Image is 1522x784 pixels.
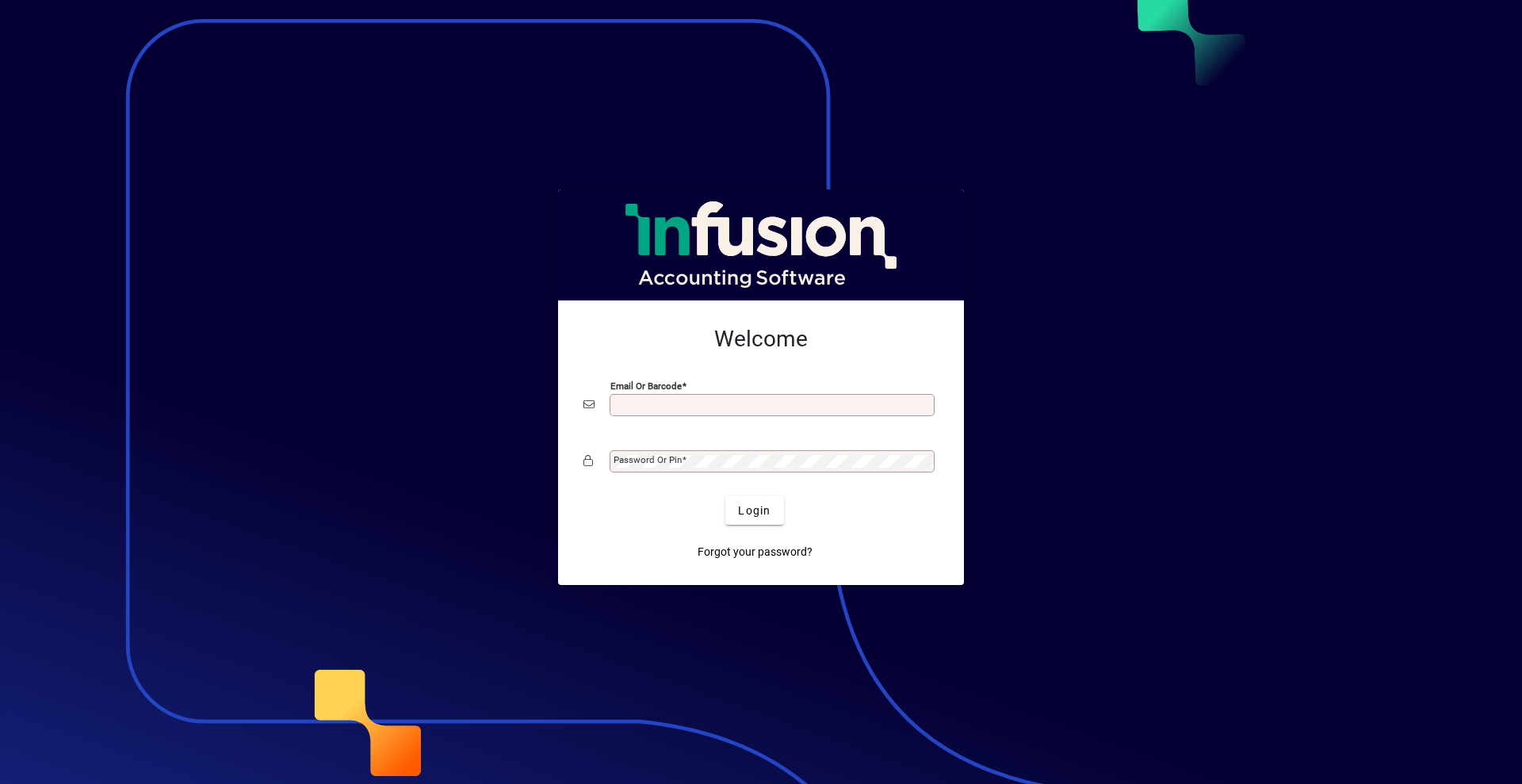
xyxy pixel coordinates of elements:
[614,454,682,465] mat-label: Password or Pin
[610,381,682,392] mat-label: Email or Barcode
[725,496,783,525] button: Login
[691,537,819,566] a: Forgot your password?
[738,503,771,519] span: Login
[583,326,939,353] h2: Welcome
[698,544,813,560] span: Forgot your password?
